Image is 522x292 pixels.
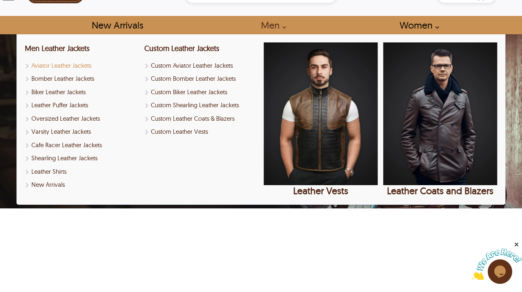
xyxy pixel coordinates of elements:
a: Shop Varsity Leather Jackets [25,127,139,137]
a: Shop Custom Shearling Leather Jackets [144,101,259,110]
div: Leather Vests [264,185,378,197]
a: Shop Men Biker Leather Jackets [25,88,139,97]
a: Shop Men Aviator Leather Jackets [25,61,139,71]
img: Leather Coats and Blazers [383,42,498,185]
a: Shop New Arrivals [25,180,139,190]
a: Shop Oversized Leather Jackets [25,114,139,124]
a: Shop Custom Biker Leather Jackets [144,88,259,97]
a: shop men's leather jackets [252,16,291,34]
a: Leather Coats and Blazers [383,42,498,197]
a: Custom Leather Jackets [144,44,219,53]
a: Shop Men Bomber Leather Jackets [25,74,139,84]
img: Leather Vests [264,42,378,185]
a: Shop Women Leather Jackets [390,16,444,34]
a: Shop Leather Puffer Jackets [25,101,139,110]
iframe: chat widget [471,241,522,280]
a: Shop Custom Bomber Leather Jackets [144,74,259,84]
a: Shop Men Shearling Leather Jackets [25,154,139,163]
a: Shop Custom Leather Vests [144,127,259,137]
div: Leather Coats and Blazers [383,185,498,197]
a: Shop Custom Leather Coats & Blazers [144,114,259,124]
a: Leather Vests [264,42,378,197]
a: Shop Men Cafe Racer Leather Jackets [25,141,139,150]
a: Shop Men Leather Jackets [25,44,90,53]
a: Custom Aviator Leather Jackets [144,61,259,71]
a: Shop Leather Shirts [25,167,139,177]
a: Shop New Arrivals [82,16,152,34]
